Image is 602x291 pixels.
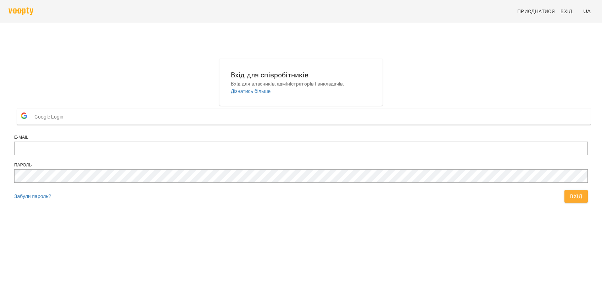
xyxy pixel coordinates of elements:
[580,5,593,18] button: UA
[225,64,377,100] button: Вхід для співробітниківВхід для власників, адміністраторів і викладачів.Дізнатись більше
[14,162,588,168] div: Пароль
[561,7,573,16] span: Вхід
[231,81,371,88] p: Вхід для власників, адміністраторів і викладачів.
[514,5,558,18] a: Приєднатися
[34,110,67,124] span: Google Login
[9,7,33,15] img: voopty.png
[231,88,271,94] a: Дізнатись більше
[570,192,582,201] span: Вхід
[517,7,555,16] span: Приєднатися
[564,190,588,203] button: Вхід
[583,7,591,15] span: UA
[17,109,591,125] button: Google Login
[558,5,580,18] a: Вхід
[14,193,51,199] a: Забули пароль?
[14,134,588,141] div: E-mail
[231,70,371,81] h6: Вхід для співробітників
